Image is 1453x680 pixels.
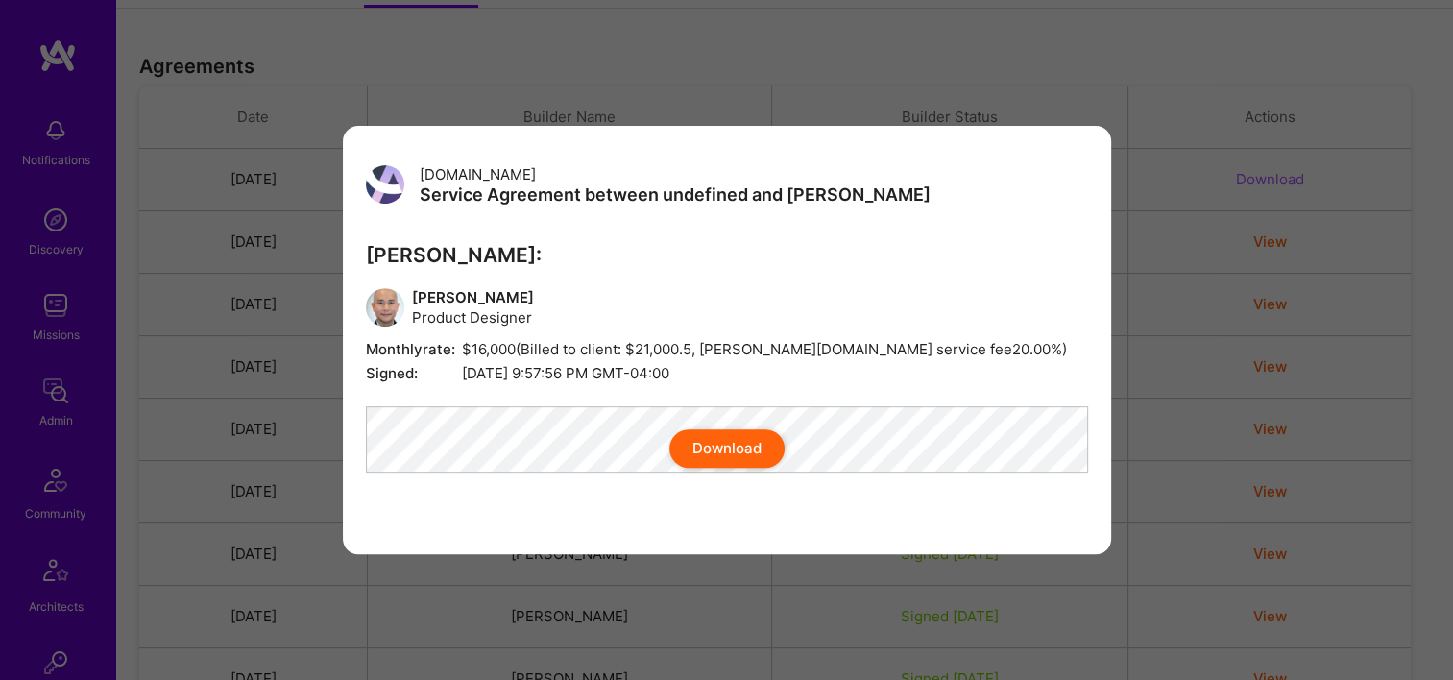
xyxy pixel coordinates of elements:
[669,429,785,468] button: Download
[420,165,536,183] span: [DOMAIN_NAME]
[366,339,462,359] span: Monthly rate:
[366,339,1088,359] span: $16,000 (Billed to client: $ 21,000.5 , [PERSON_NAME][DOMAIN_NAME] service fee 20.00 %)
[366,288,404,327] img: User Avatar
[1078,153,1090,164] i: icon Close
[366,363,462,383] span: Signed:
[366,165,404,204] img: User Avatar
[412,287,534,307] span: [PERSON_NAME]
[343,126,1111,554] div: modal
[366,243,1088,267] h3: [PERSON_NAME]:
[412,307,534,328] span: Product Designer
[420,184,931,206] h3: Service Agreement between undefined and [PERSON_NAME]
[366,363,1088,383] span: [DATE] 9:57:56 PM GMT-04:00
